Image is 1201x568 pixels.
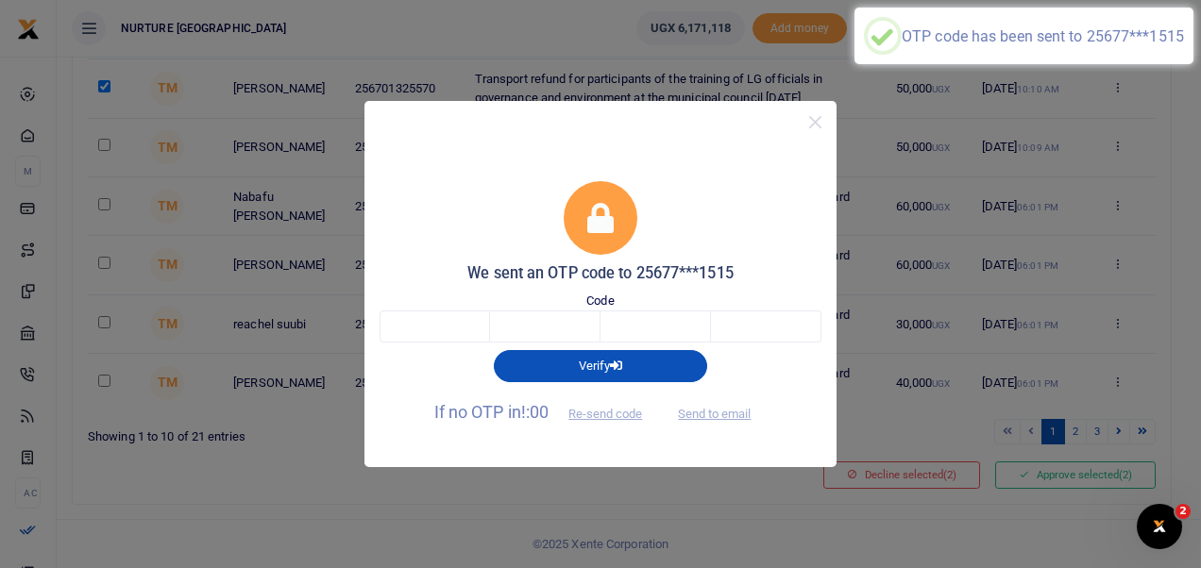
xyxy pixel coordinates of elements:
label: Code [586,292,614,310]
h5: We sent an OTP code to 25677***1515 [380,264,821,283]
span: !:00 [521,402,549,422]
button: Verify [494,350,707,382]
span: If no OTP in [434,402,659,422]
div: OTP code has been sent to 25677***1515 [902,27,1184,45]
span: 2 [1176,504,1191,519]
button: Close [802,109,829,136]
iframe: Intercom live chat [1137,504,1182,549]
